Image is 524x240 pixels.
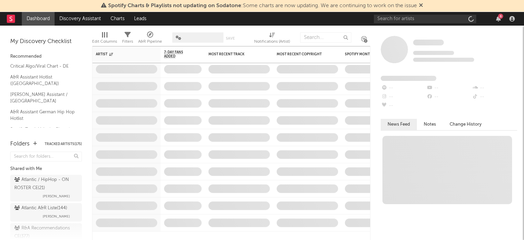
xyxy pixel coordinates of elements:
[10,140,30,148] div: Folders
[381,76,436,81] span: Fans Added by Platform
[417,119,443,130] button: Notes
[92,29,117,49] div: Edit Columns
[14,176,76,192] div: Atlantic / HipHop - ON ROSTER CE ( 21 )
[419,3,423,9] span: Dismiss
[254,38,290,46] div: Notifications (Artist)
[138,38,162,46] div: A&R Pipeline
[381,119,417,130] button: News Feed
[381,84,426,93] div: --
[10,91,75,105] a: [PERSON_NAME] Assistant / [GEOGRAPHIC_DATA]
[381,101,426,110] div: --
[106,12,129,26] a: Charts
[345,52,396,56] div: Spotify Monthly Listeners
[300,32,351,43] input: Search...
[277,52,328,56] div: Most Recent Copyright
[10,126,75,140] a: Spotify Track Velocity Chart / DE
[254,29,290,49] div: Notifications (Artist)
[108,3,241,9] span: Spotify Charts & Playlists not updating on Sodatone
[413,39,444,46] a: Some Artist
[10,108,75,122] a: A&R Assistant German Hip Hop Hotlist
[208,52,260,56] div: Most Recent Track
[96,52,147,56] div: Artist
[22,12,55,26] a: Dashboard
[138,29,162,49] div: A&R Pipeline
[122,38,133,46] div: Filters
[164,50,191,58] span: 7-Day Fans Added
[413,58,474,62] span: 0 fans last week
[374,15,476,23] input: Search for artists
[10,152,82,161] input: Search for folders...
[45,142,82,146] button: Tracked Artists(175)
[92,38,117,46] div: Edit Columns
[108,3,417,9] span: : Some charts are now updating. We are continuing to work on the issue
[10,62,75,70] a: Critical Algo/Viral Chart - DE
[443,119,489,130] button: Change History
[122,29,133,49] div: Filters
[496,16,501,22] button: 6
[10,38,82,46] div: My Discovery Checklist
[426,84,471,93] div: --
[381,93,426,101] div: --
[14,204,67,212] div: Atlantic A&R Liste ( 144 )
[10,175,82,201] a: Atlantic / HipHop - ON ROSTER CE(21)[PERSON_NAME]
[498,14,503,19] div: 6
[129,12,151,26] a: Leads
[426,93,471,101] div: --
[10,165,82,173] div: Shared with Me
[43,212,70,221] span: [PERSON_NAME]
[10,53,82,61] div: Recommended
[10,203,82,222] a: Atlantic A&R Liste(144)[PERSON_NAME]
[472,93,517,101] div: --
[413,51,454,55] span: Tracking Since: [DATE]
[55,12,106,26] a: Discovery Assistant
[43,192,70,200] span: [PERSON_NAME]
[10,73,75,87] a: A&R Assistant Hotlist ([GEOGRAPHIC_DATA])
[226,37,235,40] button: Save
[472,84,517,93] div: --
[413,40,444,45] span: Some Artist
